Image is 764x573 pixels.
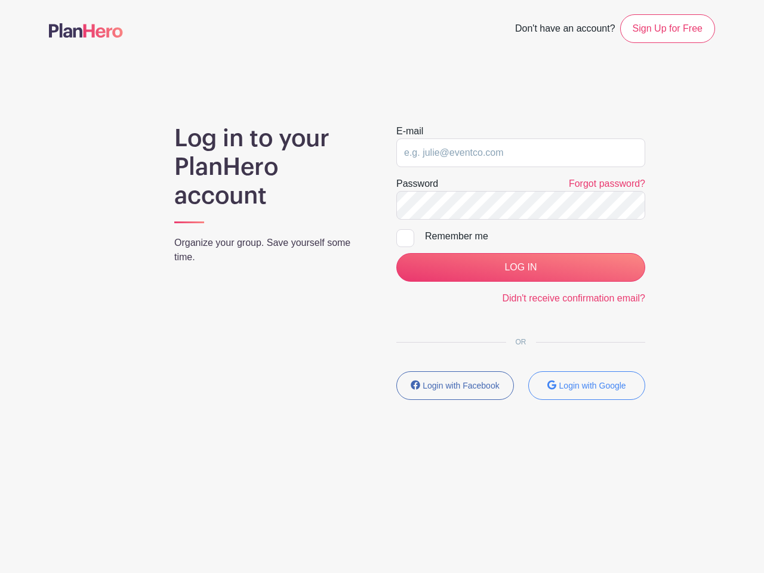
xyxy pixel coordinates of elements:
a: Didn't receive confirmation email? [502,293,645,303]
span: OR [506,338,536,346]
div: Remember me [425,229,645,244]
h1: Log in to your PlanHero account [174,124,368,210]
p: Organize your group. Save yourself some time. [174,236,368,264]
span: Don't have an account? [515,17,615,43]
small: Login with Facebook [423,381,499,390]
button: Login with Facebook [396,371,514,400]
a: Sign Up for Free [620,14,715,43]
label: Password [396,177,438,191]
a: Forgot password? [569,178,645,189]
button: Login with Google [528,371,646,400]
label: E-mail [396,124,423,138]
img: logo-507f7623f17ff9eddc593b1ce0a138ce2505c220e1c5a4e2b4648c50719b7d32.svg [49,23,123,38]
input: e.g. julie@eventco.com [396,138,645,167]
input: LOG IN [396,253,645,282]
small: Login with Google [559,381,626,390]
